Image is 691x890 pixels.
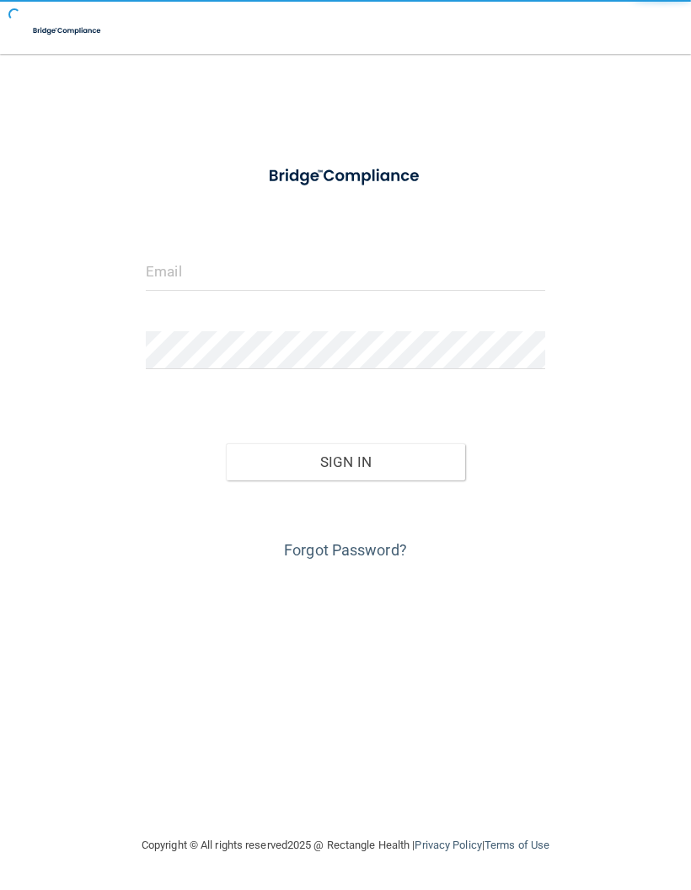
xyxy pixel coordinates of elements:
[146,253,545,291] input: Email
[485,839,549,851] a: Terms of Use
[252,155,439,197] img: bridge_compliance_login_screen.278c3ca4.svg
[415,839,481,851] a: Privacy Policy
[226,443,465,480] button: Sign In
[38,818,653,872] div: Copyright © All rights reserved 2025 @ Rectangle Health | |
[25,13,110,48] img: bridge_compliance_login_screen.278c3ca4.svg
[284,541,407,559] a: Forgot Password?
